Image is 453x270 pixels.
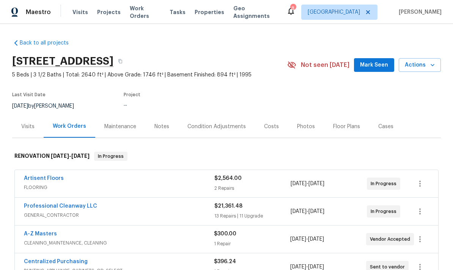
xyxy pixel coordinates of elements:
div: Notes [154,123,169,130]
span: Mark Seen [360,60,388,70]
span: In Progress [371,208,400,215]
div: Costs [264,123,279,130]
span: Not seen [DATE] [301,61,349,69]
span: [DATE] [308,181,324,186]
span: [DATE] [308,209,324,214]
span: FLOORING [24,184,214,191]
span: Maestro [26,8,51,16]
span: [DATE] [291,209,307,214]
div: 2 Repairs [214,184,291,192]
span: [DATE] [308,264,324,270]
button: Actions [399,58,441,72]
div: Condition Adjustments [187,123,246,130]
div: Maintenance [104,123,136,130]
span: - [291,208,324,215]
h6: RENOVATION [14,152,90,161]
span: Actions [405,60,435,70]
div: 13 Repairs | 11 Upgrade [214,212,291,220]
span: $2,564.00 [214,176,242,181]
span: $21,361.48 [214,203,242,209]
a: A-Z Masters [24,231,57,237]
span: Project [124,92,140,97]
span: [DATE] [12,103,28,109]
span: Work Orders [130,5,160,20]
div: 8 [290,5,296,12]
span: 5 Beds | 3 1/2 Baths | Total: 2640 ft² | Above Grade: 1746 ft² | Basement Finished: 894 ft² | 1995 [12,71,287,79]
div: Work Orders [53,122,86,130]
span: [DATE] [290,264,306,270]
div: RENOVATION [DATE]-[DATE]In Progress [12,144,441,168]
span: [PERSON_NAME] [396,8,442,16]
span: [DATE] [291,181,307,186]
span: $300.00 [214,231,236,237]
button: Copy Address [113,54,127,68]
span: In Progress [95,152,127,160]
span: Geo Assignments [233,5,277,20]
span: [GEOGRAPHIC_DATA] [308,8,360,16]
span: [DATE] [308,237,324,242]
span: Vendor Accepted [370,235,413,243]
span: Projects [97,8,121,16]
span: $396.24 [214,259,236,264]
div: Floor Plans [333,123,360,130]
span: Tasks [170,10,186,15]
div: Photos [297,123,315,130]
span: - [291,180,324,187]
div: Visits [21,123,35,130]
a: Centralized Purchasing [24,259,88,264]
a: Back to all projects [12,39,85,47]
span: [DATE] [51,153,69,159]
span: Last Visit Date [12,92,46,97]
a: Professional Cleanway LLC [24,203,97,209]
a: Artisent Floors [24,176,64,181]
button: Mark Seen [354,58,394,72]
span: - [290,235,324,243]
div: 1 Repair [214,240,290,248]
div: Cases [378,123,393,130]
div: by [PERSON_NAME] [12,102,83,111]
span: [DATE] [71,153,90,159]
span: [DATE] [290,237,306,242]
span: In Progress [371,180,400,187]
span: Visits [72,8,88,16]
span: GENERAL_CONTRACTOR [24,211,214,219]
span: CLEANING_MAINTENANCE, CLEANING [24,239,214,247]
div: ... [124,102,269,107]
span: - [51,153,90,159]
span: Properties [195,8,224,16]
